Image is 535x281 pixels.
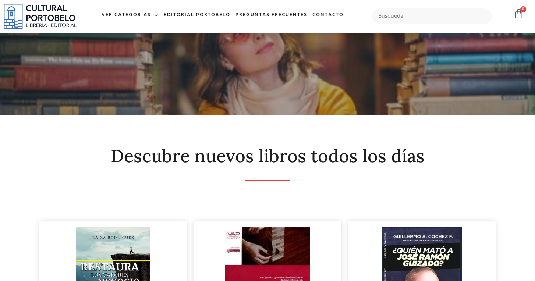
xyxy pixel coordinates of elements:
[39,146,496,166] h2: Descubre nuevos libros todos los días
[310,7,346,23] a: Contacto
[372,8,492,24] input: Búsqueda
[233,7,310,23] a: Preguntas frecuentes
[99,7,161,23] a: Ver Categorías
[161,7,233,23] a: Editorial Portobelo
[514,8,524,19] a: 0
[520,6,526,12] span: 0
